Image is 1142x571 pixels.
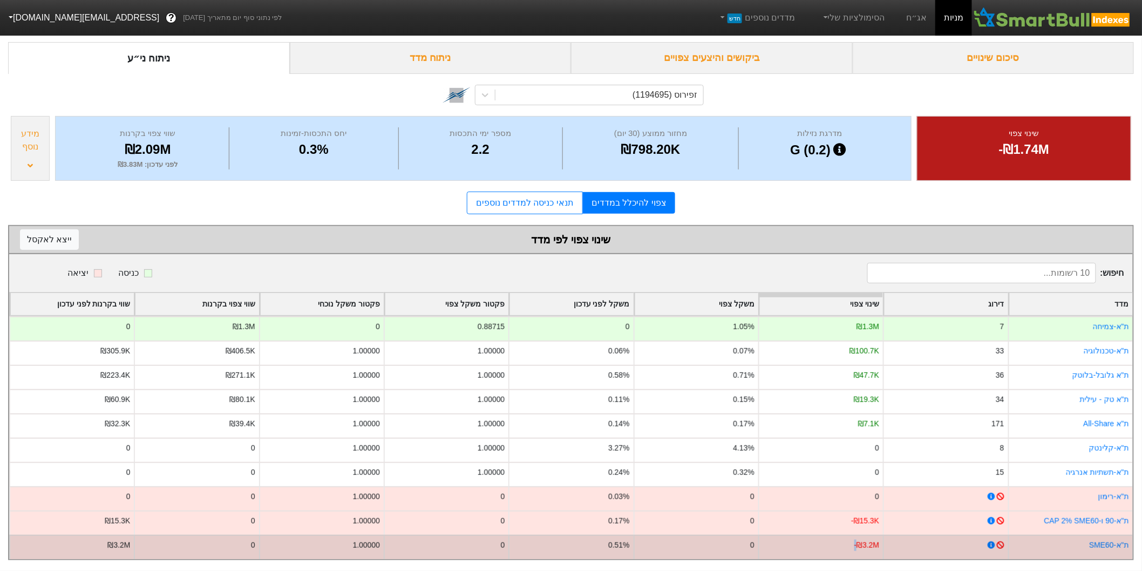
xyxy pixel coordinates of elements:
[1000,443,1004,454] div: 8
[742,140,898,160] div: G (0.2)
[991,418,1004,430] div: 171
[478,370,505,381] div: 1.00000
[1098,492,1129,501] a: ת''א-רימון
[733,345,754,357] div: 0.07%
[353,418,380,430] div: 1.00000
[608,491,629,502] div: 0.03%
[742,127,898,140] div: מדרגת נזילות
[608,443,629,454] div: 3.27%
[733,418,754,430] div: 0.17%
[509,293,633,315] div: Toggle SortBy
[100,345,130,357] div: ₪305.9K
[996,370,1004,381] div: 36
[251,443,255,454] div: 0
[478,467,505,478] div: 1.00000
[608,370,629,381] div: 0.58%
[759,293,883,315] div: Toggle SortBy
[226,370,255,381] div: ₪271.1K
[867,263,1096,283] input: 10 רשומות...
[232,140,395,159] div: 0.3%
[854,394,879,405] div: ₪19.3K
[733,370,754,381] div: 0.71%
[126,467,131,478] div: 0
[566,127,736,140] div: מחזור ממוצע (30 יום)
[626,321,630,332] div: 0
[69,159,226,170] div: לפני עדכון : ₪3.83M
[733,467,754,478] div: 0.32%
[857,321,879,332] div: ₪1.3M
[251,491,255,502] div: 0
[608,467,629,478] div: 0.24%
[875,443,880,454] div: 0
[385,293,508,315] div: Toggle SortBy
[972,7,1133,29] img: SmartBull
[226,345,255,357] div: ₪406.5K
[501,491,505,502] div: 0
[1009,293,1133,315] div: Toggle SortBy
[851,515,879,527] div: -₪15.3K
[750,540,754,551] div: 0
[931,140,1117,159] div: -₪1.74M
[126,491,131,502] div: 0
[467,192,583,214] a: תנאי כניסה למדדים נוספים
[884,293,1008,315] div: Toggle SortBy
[402,127,560,140] div: מספר ימי התכסות
[183,12,282,23] span: לפי נתוני סוף יום מתאריך [DATE]
[69,140,226,159] div: ₪2.09M
[105,515,130,527] div: ₪15.3K
[67,267,89,280] div: יציאה
[608,540,629,551] div: 0.51%
[583,192,675,214] a: צפוי להיכלל במדדים
[501,540,505,551] div: 0
[875,467,880,478] div: 0
[229,394,255,405] div: ₪80.1K
[105,394,130,405] div: ₪60.9K
[854,370,879,381] div: ₪47.7K
[478,345,505,357] div: 1.00000
[996,394,1004,405] div: 34
[229,418,255,430] div: ₪39.4K
[126,321,131,332] div: 0
[69,127,226,140] div: שווי צפוי בקרנות
[353,515,380,527] div: 1.00000
[635,293,758,315] div: Toggle SortBy
[608,394,629,405] div: 0.11%
[996,467,1004,478] div: 15
[1089,444,1129,452] a: ת"א-קלינטק
[353,345,380,357] div: 1.00000
[251,540,255,551] div: 0
[1066,468,1129,477] a: ת''א-תשתיות אנרגיה
[260,293,384,315] div: Toggle SortBy
[714,7,800,29] a: מדדים נוספיםחדש
[251,515,255,527] div: 0
[118,267,139,280] div: כניסה
[849,345,879,357] div: ₪100.7K
[750,515,754,527] div: 0
[1072,371,1129,379] a: ת''א גלובל-בלוטק
[10,293,134,315] div: Toggle SortBy
[1044,516,1129,525] a: ת"א-90 ו-CAP 2% SME60
[353,394,380,405] div: 1.00000
[733,443,754,454] div: 4.13%
[750,491,754,502] div: 0
[1093,322,1129,331] a: ת''א-צמיחה
[608,515,629,527] div: 0.17%
[996,345,1004,357] div: 33
[126,443,131,454] div: 0
[854,540,880,551] div: -₪3.2M
[353,443,380,454] div: 1.00000
[875,491,880,502] div: 0
[858,418,880,430] div: ₪7.1K
[105,418,130,430] div: ₪32.3K
[1084,346,1129,355] a: ת''א-טכנולוגיה
[135,293,259,315] div: Toggle SortBy
[290,42,572,74] div: ניתוח מדד
[608,345,629,357] div: 0.06%
[233,321,255,332] div: ₪1.3M
[633,89,697,101] div: זפירוס (1194695)
[353,540,380,551] div: 1.00000
[20,229,79,250] button: ייצא לאקסל
[1084,419,1129,428] a: ת''א All-Share
[728,13,742,23] span: חדש
[853,42,1134,74] div: סיכום שינויים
